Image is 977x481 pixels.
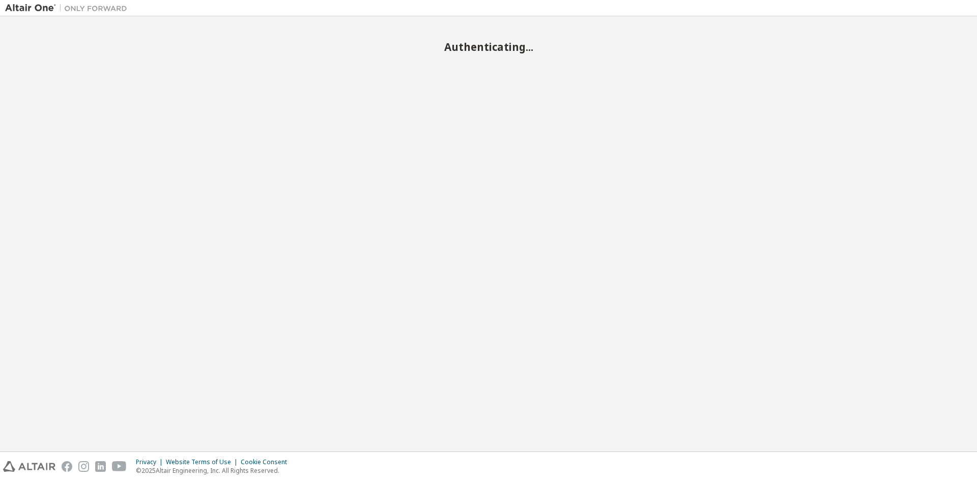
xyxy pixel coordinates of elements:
[136,458,166,466] div: Privacy
[112,461,127,472] img: youtube.svg
[5,40,972,53] h2: Authenticating...
[95,461,106,472] img: linkedin.svg
[241,458,293,466] div: Cookie Consent
[166,458,241,466] div: Website Terms of Use
[5,3,132,13] img: Altair One
[78,461,89,472] img: instagram.svg
[136,466,293,475] p: © 2025 Altair Engineering, Inc. All Rights Reserved.
[3,461,55,472] img: altair_logo.svg
[62,461,72,472] img: facebook.svg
